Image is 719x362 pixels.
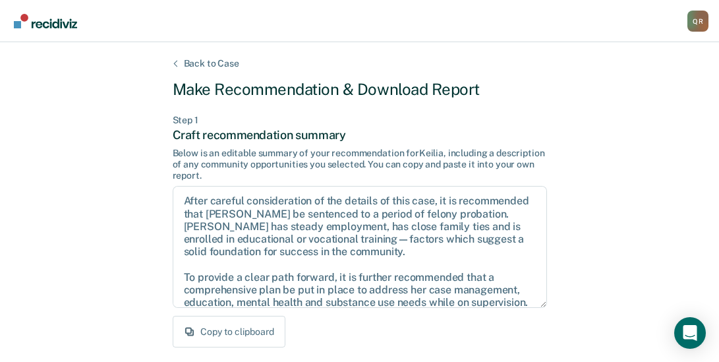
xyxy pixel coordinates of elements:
div: Make Recommendation & Download Report [173,80,547,99]
div: Open Intercom Messenger [674,317,706,349]
div: Back to Case [168,58,255,69]
div: Q R [687,11,708,32]
div: Below is an editable summary of your recommendation for Keilia , including a description of any c... [173,148,547,181]
button: Copy to clipboard [173,316,285,347]
button: Profile dropdown button [687,11,708,32]
img: Recidiviz [14,14,77,28]
textarea: After careful consideration of the details of this case, it is recommended that [PERSON_NAME] be ... [173,186,547,308]
div: Craft recommendation summary [173,128,547,142]
div: Step 1 [173,115,547,126]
